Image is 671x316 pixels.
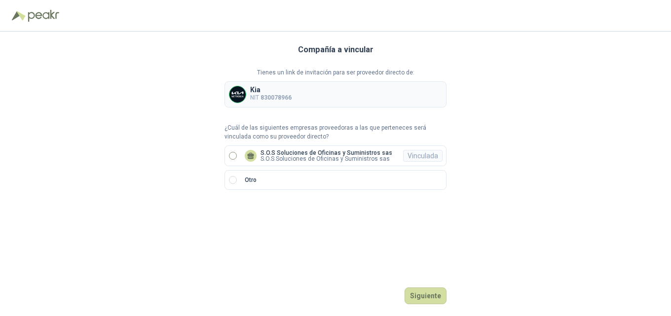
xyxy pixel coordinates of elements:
[224,68,447,77] p: Tienes un link de invitación para ser proveedor directo de:
[250,93,292,103] p: NIT
[28,10,59,22] img: Peakr
[261,94,292,101] b: 830078966
[12,11,26,21] img: Logo
[229,86,246,103] img: Company Logo
[245,176,257,185] p: Otro
[250,86,292,93] p: Kia
[298,43,373,56] h3: Compañía a vincular
[403,150,443,162] div: Vinculada
[224,123,447,142] p: ¿Cuál de las siguientes empresas proveedoras a las que perteneces será vinculada como su proveedo...
[261,150,392,156] p: S.O.S Soluciones de Oficinas y Suministros sas
[405,287,447,304] button: Siguiente
[261,156,392,162] p: S.O.S Soluciones de Oficinas y Suministros sas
